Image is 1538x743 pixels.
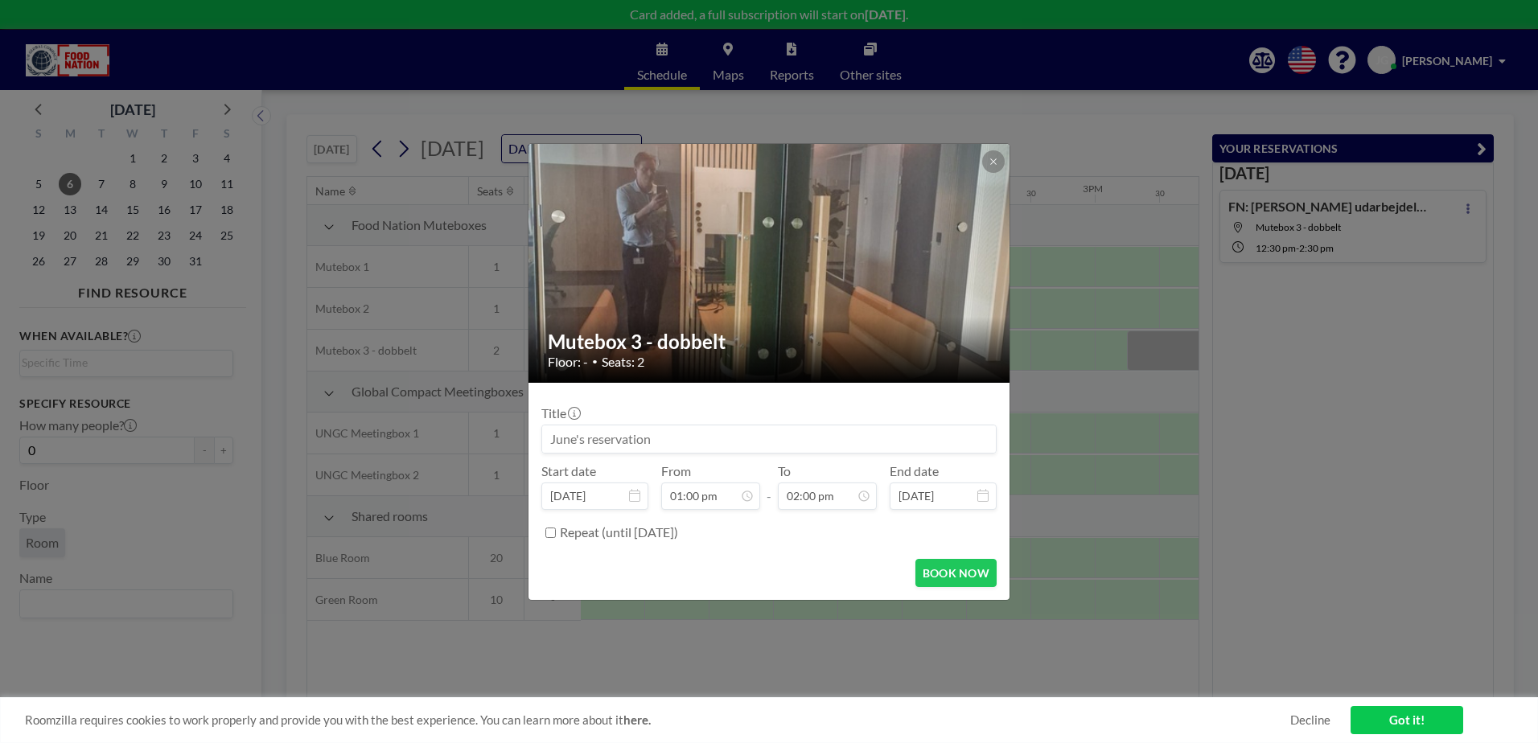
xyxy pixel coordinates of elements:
span: Floor: - [548,354,588,370]
a: here. [623,712,651,727]
label: Title [541,405,579,421]
label: From [661,463,691,479]
a: Decline [1290,712,1330,728]
input: June's reservation [542,425,996,453]
span: • [592,355,598,367]
span: Roomzilla requires cookies to work properly and provide you with the best experience. You can lea... [25,712,1290,728]
span: - [767,469,771,504]
a: Got it! [1351,706,1463,734]
label: End date [890,463,939,479]
button: BOOK NOW [915,559,997,587]
label: Start date [541,463,596,479]
span: Seats: 2 [602,354,644,370]
label: Repeat (until [DATE]) [560,524,678,540]
label: To [778,463,791,479]
h2: Mutebox 3 - dobbelt [548,330,992,354]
